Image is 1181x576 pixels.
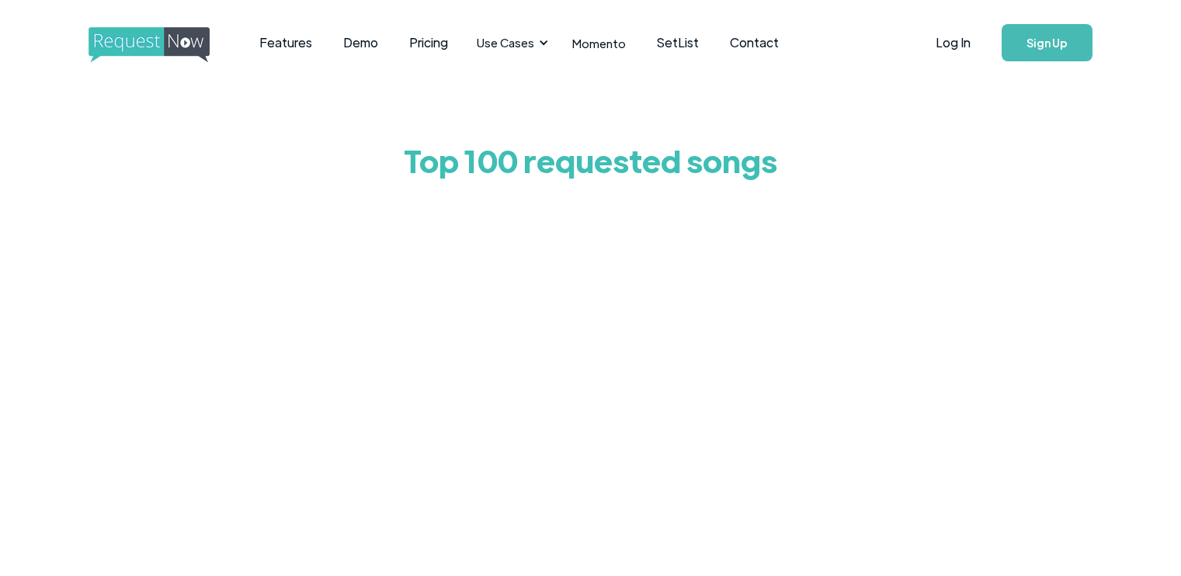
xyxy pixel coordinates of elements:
div: Use Cases [467,19,553,67]
a: Pricing [394,19,464,67]
a: Sign Up [1002,24,1092,61]
div: Use Cases [477,34,534,51]
a: Demo [328,19,394,67]
a: Momento [557,20,641,66]
a: SetList [641,19,714,67]
a: Features [244,19,328,67]
h1: Top 100 requested songs [226,129,956,191]
a: Contact [714,19,794,67]
img: requestnow logo [89,27,238,63]
a: home [89,27,205,58]
a: Log In [920,16,986,70]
